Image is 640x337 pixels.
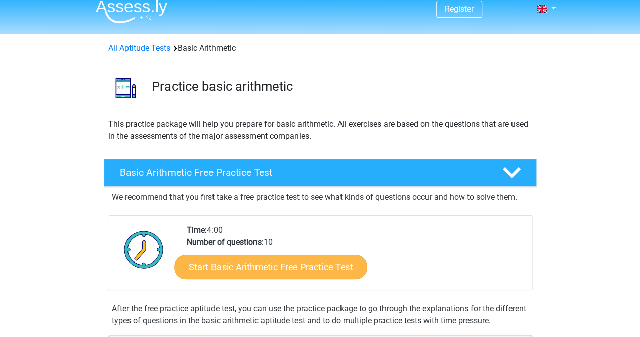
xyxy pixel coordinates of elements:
div: After the free practice aptitude test, you can use the practice package to go through the explana... [108,303,533,327]
h4: Basic Arithmetic Free Practice Test [120,167,486,178]
div: 4:00 10 [179,224,532,290]
a: Basic Arithmetic Free Practice Test [100,159,541,187]
img: Clock [118,224,169,275]
a: Register [445,4,474,14]
p: We recommend that you first take a free practice test to see what kinds of questions occur and ho... [112,191,529,203]
h3: Practice basic arithmetic [152,79,529,94]
img: basic arithmetic [104,66,147,109]
div: Basic Arithmetic [104,42,536,54]
a: Start Basic Arithmetic Free Practice Test [174,254,367,279]
b: Time: [187,225,207,235]
b: Number of questions: [187,237,264,247]
a: All Aptitude Tests [108,43,170,53]
p: This practice package will help you prepare for basic arithmetic. All exercises are based on the ... [108,118,532,142]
